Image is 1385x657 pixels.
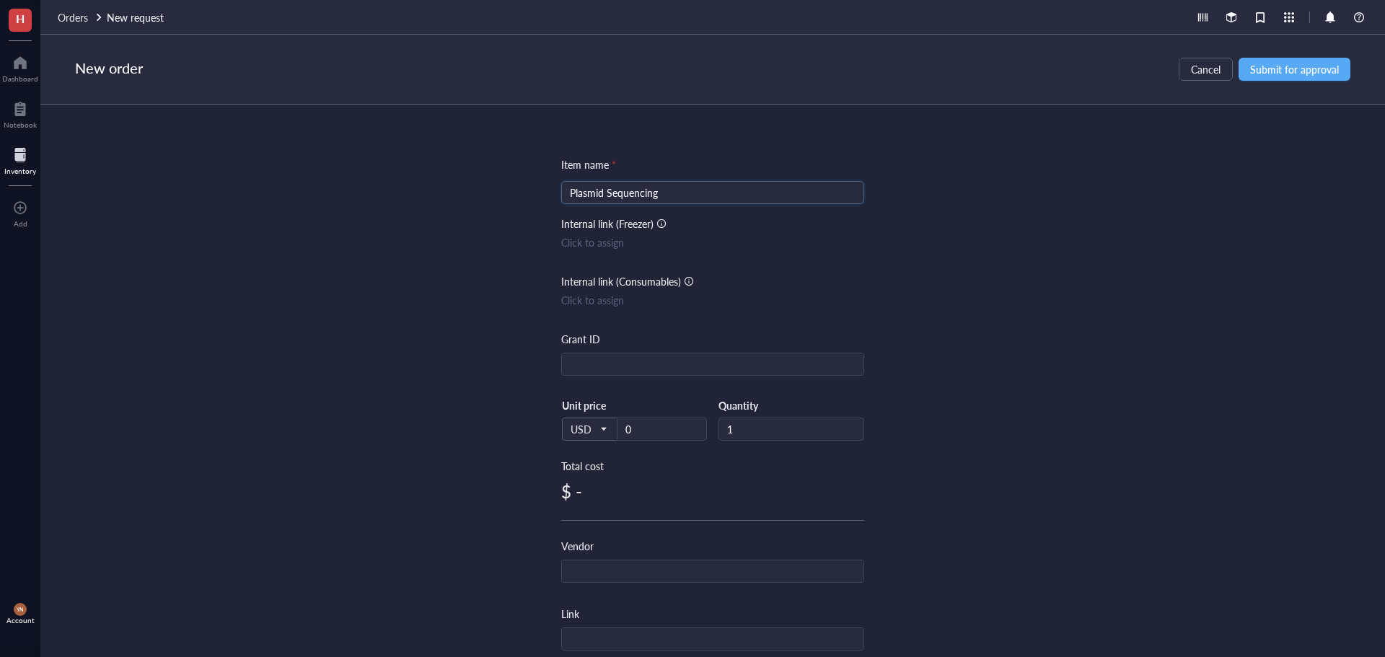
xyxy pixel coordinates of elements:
[58,9,104,25] a: Orders
[718,399,864,412] div: Quantity
[561,331,600,347] div: Grant ID
[16,9,25,27] span: H
[561,292,864,308] div: Click to assign
[14,219,27,228] div: Add
[1191,63,1221,75] span: Cancel
[562,399,652,412] div: Unit price
[2,74,38,83] div: Dashboard
[561,156,616,172] div: Item name
[107,9,167,25] a: New request
[1239,58,1350,81] button: Submit for approval
[4,120,37,129] div: Notebook
[6,616,35,625] div: Account
[4,167,36,175] div: Inventory
[561,606,579,622] div: Link
[4,144,36,175] a: Inventory
[561,538,594,554] div: Vendor
[561,234,864,250] div: Click to assign
[4,97,37,129] a: Notebook
[75,58,143,81] div: New order
[561,216,654,232] div: Internal link (Freezer)
[1250,63,1339,75] span: Submit for approval
[58,10,88,25] span: Orders
[561,458,864,474] div: Total cost
[2,51,38,83] a: Dashboard
[561,273,681,289] div: Internal link (Consumables)
[1179,58,1233,81] button: Cancel
[17,607,24,613] span: YN
[561,480,864,503] div: $ -
[571,423,606,436] span: USD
